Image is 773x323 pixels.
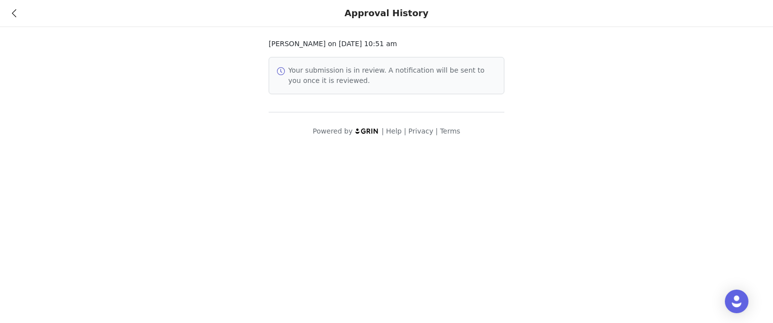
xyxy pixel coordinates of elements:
div: Open Intercom Messenger [725,290,748,313]
span: Powered by [313,127,353,135]
div: Approval History [345,8,429,19]
span: | [382,127,384,135]
p: Your submission is in review. A notification will be sent to you once it is reviewed. [288,65,496,86]
a: Privacy [409,127,434,135]
a: Terms [440,127,460,135]
a: Help [386,127,402,135]
span: | [404,127,406,135]
span: | [436,127,438,135]
p: [PERSON_NAME] on [DATE] 10:51 am [269,39,504,49]
img: logo [355,128,379,134]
